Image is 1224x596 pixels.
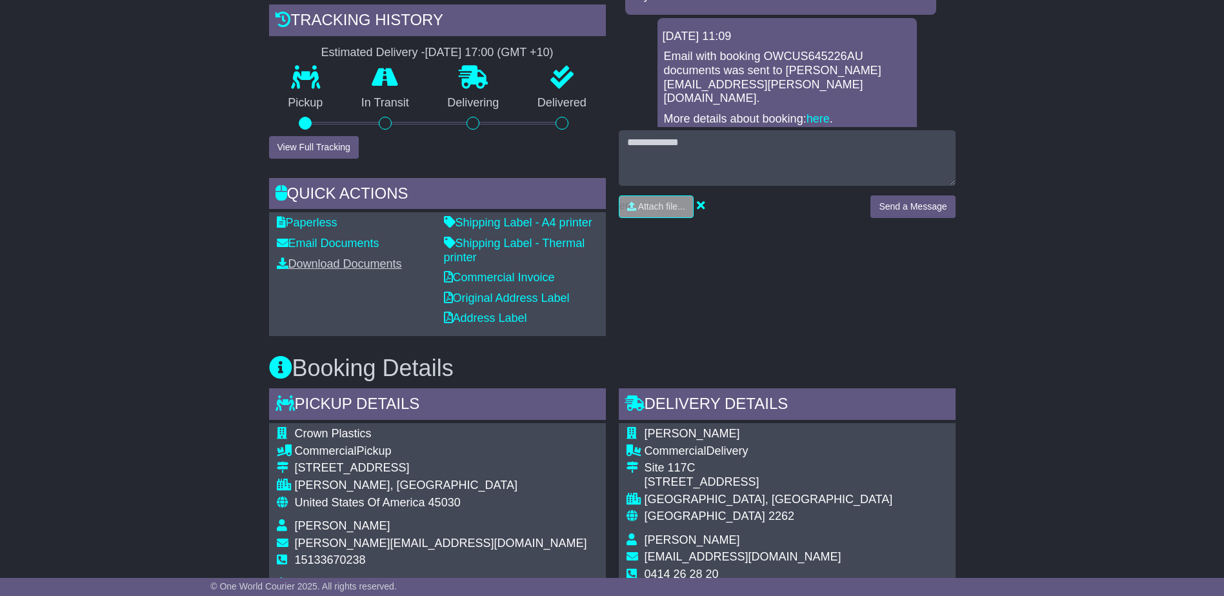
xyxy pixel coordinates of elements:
[645,461,893,475] div: Site 117C
[210,581,397,591] span: © One World Courier 2025. All rights reserved.
[870,195,955,218] button: Send a Message
[269,96,343,110] p: Pickup
[295,427,372,440] span: Crown Plastics
[645,427,740,440] span: [PERSON_NAME]
[768,510,794,522] span: 2262
[664,50,910,105] p: Email with booking OWCUS645226AU documents was sent to [PERSON_NAME][EMAIL_ADDRESS][PERSON_NAME][...
[444,216,592,229] a: Shipping Label - A4 printer
[295,444,587,459] div: Pickup
[277,237,379,250] a: Email Documents
[518,96,606,110] p: Delivered
[295,461,587,475] div: [STREET_ADDRESS]
[269,5,606,39] div: Tracking history
[645,475,893,490] div: [STREET_ADDRESS]
[428,96,519,110] p: Delivering
[269,178,606,213] div: Quick Actions
[645,444,893,459] div: Delivery
[295,553,366,566] span: 15133670238
[663,30,912,44] div: [DATE] 11:09
[269,46,606,60] div: Estimated Delivery -
[645,493,893,507] div: [GEOGRAPHIC_DATA], [GEOGRAPHIC_DATA]
[645,533,740,546] span: [PERSON_NAME]
[269,355,956,381] h3: Booking Details
[645,444,707,457] span: Commercial
[444,292,570,304] a: Original Address Label
[645,550,841,563] span: [EMAIL_ADDRESS][DOMAIN_NAME]
[444,312,527,324] a: Address Label
[295,444,357,457] span: Commercial
[619,388,956,423] div: Delivery Details
[269,388,606,423] div: Pickup Details
[295,537,587,550] span: [PERSON_NAME][EMAIL_ADDRESS][DOMAIN_NAME]
[645,568,719,581] span: 0414 26 28 20
[277,216,337,229] a: Paperless
[342,96,428,110] p: In Transit
[807,112,830,125] a: here
[295,519,390,532] span: [PERSON_NAME]
[664,112,910,126] p: More details about booking: .
[295,479,587,493] div: [PERSON_NAME], [GEOGRAPHIC_DATA]
[428,496,461,509] span: 45030
[444,271,555,284] a: Commercial Invoice
[295,496,425,509] span: United States Of America
[425,46,554,60] div: [DATE] 17:00 (GMT +10)
[277,257,402,270] a: Download Documents
[269,136,359,159] button: View Full Tracking
[444,237,585,264] a: Shipping Label - Thermal printer
[645,510,765,522] span: [GEOGRAPHIC_DATA]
